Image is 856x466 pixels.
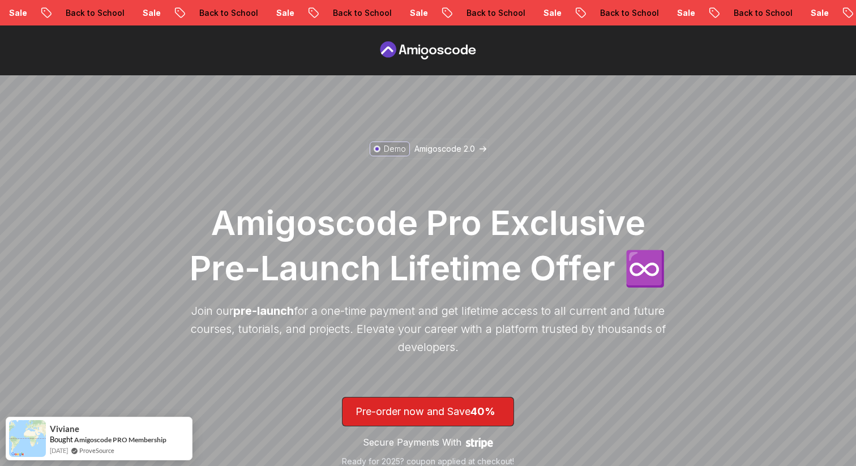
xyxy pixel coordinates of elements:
p: Sale [799,7,835,19]
p: Back to School [722,7,799,19]
span: [DATE] [50,446,68,455]
a: Pre Order page [377,41,479,59]
p: Pre-order now and Save [356,404,500,420]
span: Bought [50,435,73,444]
p: Secure Payments With [363,435,461,449]
a: Amigoscode PRO Membership [74,435,166,444]
p: Sale [398,7,434,19]
p: Sale [665,7,701,19]
a: ProveSource [79,446,114,455]
p: Join our for a one-time payment and get lifetime access to all current and future courses, tutori... [185,302,671,356]
p: Amigoscode 2.0 [414,143,475,155]
span: 40% [470,405,495,417]
h1: Amigoscode Pro Exclusive Pre-Launch Lifetime Offer ♾️ [185,200,671,290]
p: Back to School [588,7,665,19]
span: Viviane [50,424,79,434]
a: DemoAmigoscode 2.0 [367,139,489,159]
p: Back to School [54,7,131,19]
p: Back to School [455,7,532,19]
p: Demo [384,143,406,155]
p: Back to School [187,7,264,19]
p: Sale [131,7,167,19]
span: pre-launch [233,304,294,318]
img: provesource social proof notification image [9,420,46,457]
p: Sale [264,7,301,19]
p: Back to School [321,7,398,19]
p: Sale [532,7,568,19]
